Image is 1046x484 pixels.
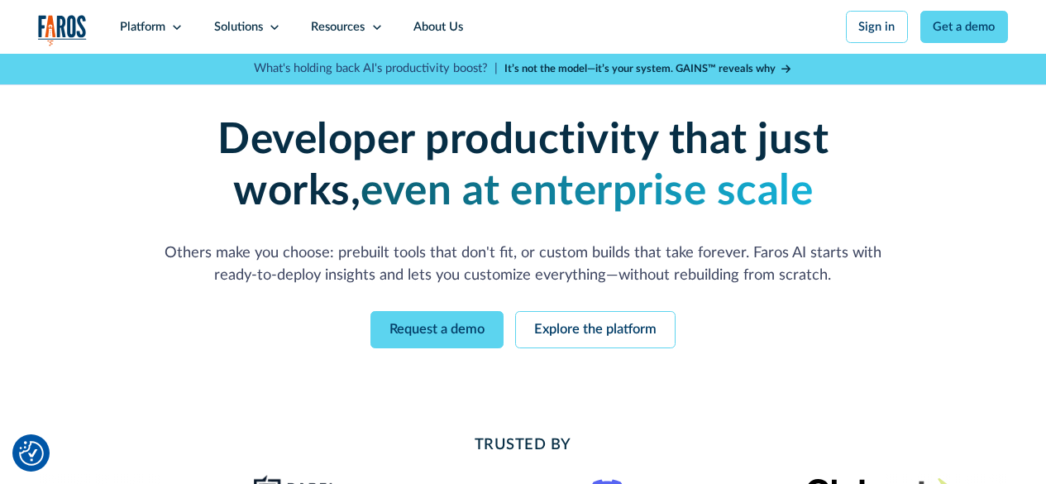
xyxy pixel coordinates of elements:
a: Get a demo [920,11,1008,43]
strong: It’s not the model—it’s your system. GAINS™ reveals why [504,64,776,74]
button: Cookie Settings [19,441,44,466]
strong: even at enterprise scale [361,170,813,213]
div: Solutions [214,18,263,36]
a: It’s not the model—it’s your system. GAINS™ reveals why [504,61,792,77]
strong: Developer productivity that just works, [217,119,829,213]
p: What's holding back AI's productivity boost? | [254,60,498,78]
img: Logo of the analytics and reporting company Faros. [38,15,87,46]
p: Others make you choose: prebuilt tools that don't fit, or custom builds that take forever. Faros ... [160,242,887,287]
h2: Trusted By [160,434,887,456]
img: Revisit consent button [19,441,44,466]
a: Explore the platform [515,311,676,348]
div: Platform [120,18,165,36]
div: Resources [311,18,365,36]
a: Request a demo [370,311,504,348]
a: home [38,15,87,46]
a: Sign in [846,11,908,43]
